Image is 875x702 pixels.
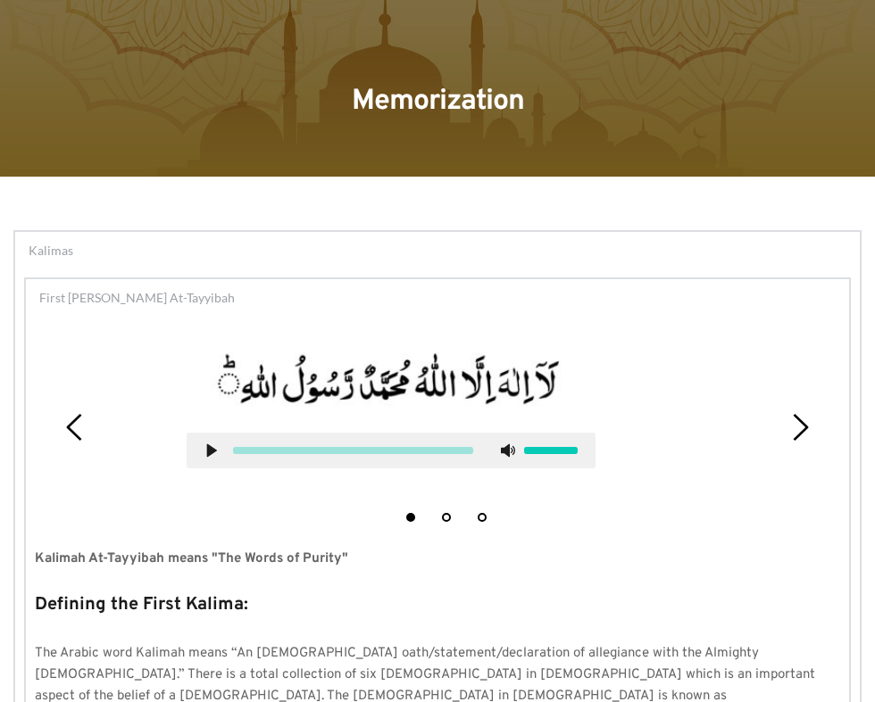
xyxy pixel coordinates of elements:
span: First [PERSON_NAME] At-Tayyibah [39,288,235,307]
strong: Kalimah At-Tayyibah means "The Words of Purity" [35,550,348,567]
strong: Defining the First Kalima: [35,593,248,616]
button: 3 of 3 [478,513,487,522]
button: 2 of 3 [442,513,451,522]
span: Memorization [352,84,524,120]
button: 1 of 3 [406,513,415,522]
span: Kalimas [29,241,73,260]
